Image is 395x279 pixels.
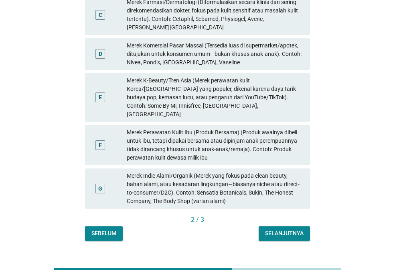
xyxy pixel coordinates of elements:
div: D [99,50,102,58]
div: Selanjutnya [265,229,304,238]
div: C [99,10,102,19]
div: Merek Perawatan Kulit Ibu (Produk Bersama) (Produk awalnya dibeli untuk ibu, tetapi dipakai bersa... [127,128,304,162]
div: Merek K-Beauty/Tren Asia (Merek perawatan kulit Korea/[GEOGRAPHIC_DATA] yang populer, dikenal kar... [127,76,304,119]
div: Merek Komersial Pasar Massal (Tersedia luas di supermarket/apotek, ditujukan untuk konsumen umum—... [127,41,304,67]
button: Sebelum [85,226,123,241]
div: Sebelum [91,229,116,238]
div: Merek Indie Alami/Organik (Merek yang fokus pada clean beauty, bahan alami, atau kesadaran lingku... [127,172,304,205]
div: 2 / 3 [85,215,310,225]
div: E [99,93,102,102]
button: Selanjutnya [259,226,310,241]
div: F [99,141,102,149]
div: G [98,184,102,193]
